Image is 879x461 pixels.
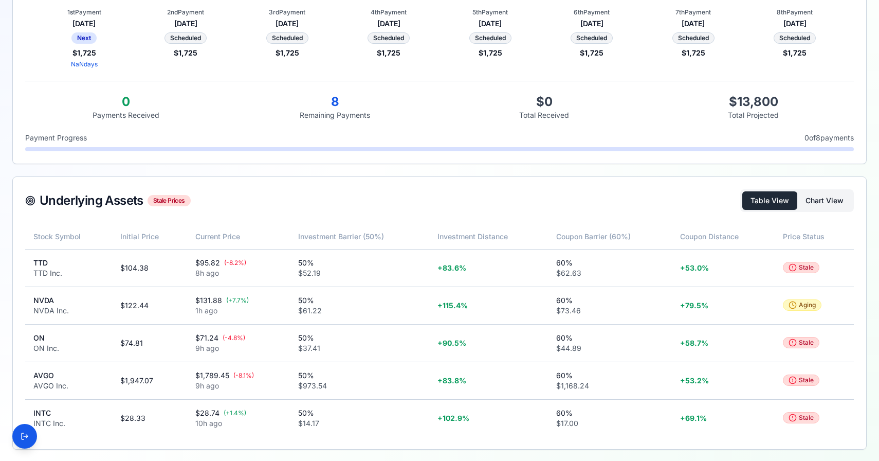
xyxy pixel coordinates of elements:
span: + 53.2 % [680,376,709,385]
div: [DATE] [139,19,233,29]
span: Stale [799,339,814,347]
div: 60% [556,258,664,268]
div: $ 1,725 [38,48,131,58]
div: $1,168.24 [556,381,664,391]
div: $131.88 [195,295,281,306]
span: + 115.4 % [437,301,468,310]
th: Stock Symbol [25,224,112,249]
div: $1,789.45 [195,370,281,381]
div: 50% [298,408,422,418]
span: Stale [799,414,814,422]
div: Underlying Assets [25,194,191,207]
div: $ 1,725 [139,48,233,58]
th: Coupon Distance [672,224,774,249]
div: 5th Payment [444,8,537,16]
span: 0 of 8 payments [804,133,854,143]
div: 60% [556,295,664,306]
div: 50% [298,258,422,268]
span: Stale [799,376,814,384]
div: $ 0 [444,94,645,110]
div: 1st Payment [38,8,131,16]
div: TTD [33,258,104,268]
span: ( + 1.4 %) [224,409,246,417]
div: $73.46 [556,306,664,316]
div: [DATE] [241,19,334,29]
td: $28.33 [112,399,187,437]
button: Chart View [797,191,852,210]
div: INTC Inc. [33,418,104,429]
div: NVDA Inc. [33,306,104,316]
div: Scheduled [774,32,816,44]
span: Stale [799,263,814,272]
div: Scheduled [266,32,308,44]
span: + 90.5 % [437,339,466,347]
div: $ 1,725 [748,48,842,58]
th: Coupon Barrier (60%) [548,224,672,249]
span: Aging [799,301,816,309]
div: NVDA [33,295,104,306]
th: Investment Distance [429,224,548,249]
div: NaN days [38,60,131,68]
span: + 53.0 % [680,263,709,272]
div: Total Projected [653,110,854,120]
div: Scheduled [164,32,207,44]
div: Scheduled [368,32,410,44]
span: ( -8.2 %) [224,259,246,267]
div: Next [71,32,97,44]
div: 8h ago [195,268,281,278]
div: ON Inc. [33,343,104,353]
div: AVGO [33,370,104,381]
div: Scheduled [672,32,715,44]
span: + 79.5 % [680,301,708,310]
div: 50% [298,370,422,381]
div: 60% [556,408,664,418]
span: + 102.9 % [437,414,469,422]
span: + 69.1 % [680,414,707,422]
div: 0 [25,94,226,110]
div: 2nd Payment [139,8,233,16]
span: + 58.7 % [680,339,708,347]
div: $95.82 [195,258,281,268]
div: $ 1,725 [545,48,639,58]
div: Payments Received [25,110,226,120]
div: $44.89 [556,343,664,353]
span: ( + 7.7 %) [226,296,249,305]
div: $14.17 [298,418,422,429]
div: 10h ago [195,418,281,429]
div: $17.00 [556,418,664,429]
div: Total Received [444,110,645,120]
td: $1,947.07 [112,362,187,399]
div: Scheduled [469,32,511,44]
div: 1h ago [195,306,281,316]
div: 7th Payment [647,8,740,16]
div: 60% [556,333,664,343]
div: INTC [33,408,104,418]
div: [DATE] [545,19,639,29]
span: ( -8.1 %) [233,371,254,380]
div: 8th Payment [748,8,842,16]
div: $ 1,725 [342,48,436,58]
div: $71.24 [195,333,281,343]
div: 4th Payment [342,8,436,16]
div: $52.19 [298,268,422,278]
div: [DATE] [748,19,842,29]
div: $ 1,725 [647,48,740,58]
div: TTD Inc. [33,268,104,278]
div: 3rd Payment [241,8,334,16]
th: Current Price [187,224,289,249]
div: Remaining Payments [234,110,435,120]
div: $62.63 [556,268,664,278]
div: $61.22 [298,306,422,316]
div: 9h ago [195,381,281,391]
th: Price Status [775,224,854,249]
td: $122.44 [112,287,187,324]
div: $ 1,725 [444,48,537,58]
div: 50% [298,295,422,306]
div: 50% [298,333,422,343]
span: Payment Progress [25,133,87,143]
div: $973.54 [298,381,422,391]
div: Scheduled [571,32,613,44]
td: $74.81 [112,324,187,362]
div: ON [33,333,104,343]
div: $37.41 [298,343,422,353]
